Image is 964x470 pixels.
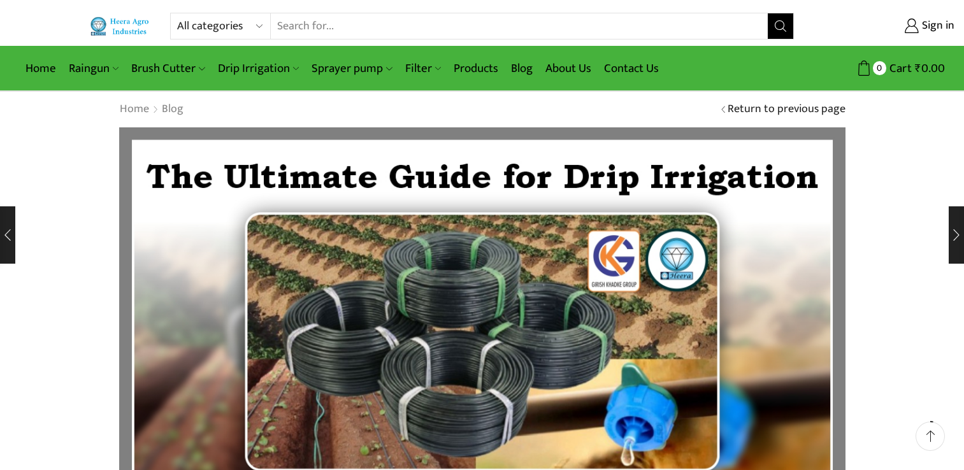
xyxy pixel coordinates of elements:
[813,15,954,38] a: Sign in
[125,53,211,83] a: Brush Cutter
[807,57,945,80] a: 0 Cart ₹0.00
[505,53,539,83] a: Blog
[886,60,912,77] span: Cart
[598,53,665,83] a: Contact Us
[161,101,184,118] a: Blog
[212,53,305,83] a: Drip Irrigation
[915,59,945,78] bdi: 0.00
[305,53,398,83] a: Sprayer pump
[768,13,793,39] button: Search button
[271,13,767,39] input: Search for...
[539,53,598,83] a: About Us
[919,18,954,34] span: Sign in
[19,53,62,83] a: Home
[728,101,845,118] a: Return to previous page
[873,61,886,75] span: 0
[119,101,150,118] a: Home
[915,59,921,78] span: ₹
[62,53,125,83] a: Raingun
[447,53,505,83] a: Products
[399,53,447,83] a: Filter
